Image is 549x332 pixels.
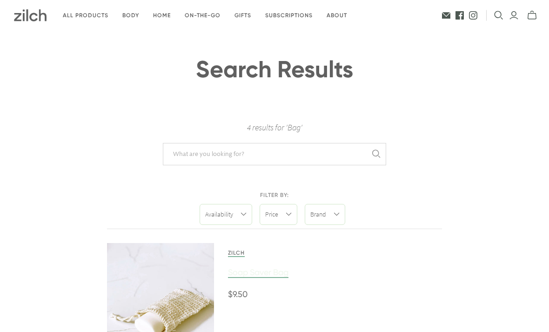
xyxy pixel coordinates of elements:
[260,204,297,225] summary: Price
[115,5,146,27] a: Body
[228,289,248,299] span: $9.50
[107,191,442,199] label: Filter by:
[21,57,529,82] h1: Search Results
[178,5,228,27] a: On-the-go
[146,5,178,27] a: Home
[200,204,252,225] summary: Availability
[372,149,381,158] button: Search
[320,5,354,27] a: About
[305,204,345,225] summary: Brand
[258,5,320,27] a: Subscriptions
[14,9,47,21] img: Zilch has done the hard yards and handpicked the best ethical and sustainable products for you an...
[494,11,503,20] button: Open search
[168,149,372,158] input: What are you looking for?
[228,267,288,277] a: Soap Saver Bag
[524,10,540,20] button: mini-cart-toggle
[21,121,529,135] p: 4 results for 'Bag'
[56,5,115,27] a: All products
[509,10,519,20] a: Login
[228,5,258,27] a: Gifts
[228,250,245,256] a: Zilch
